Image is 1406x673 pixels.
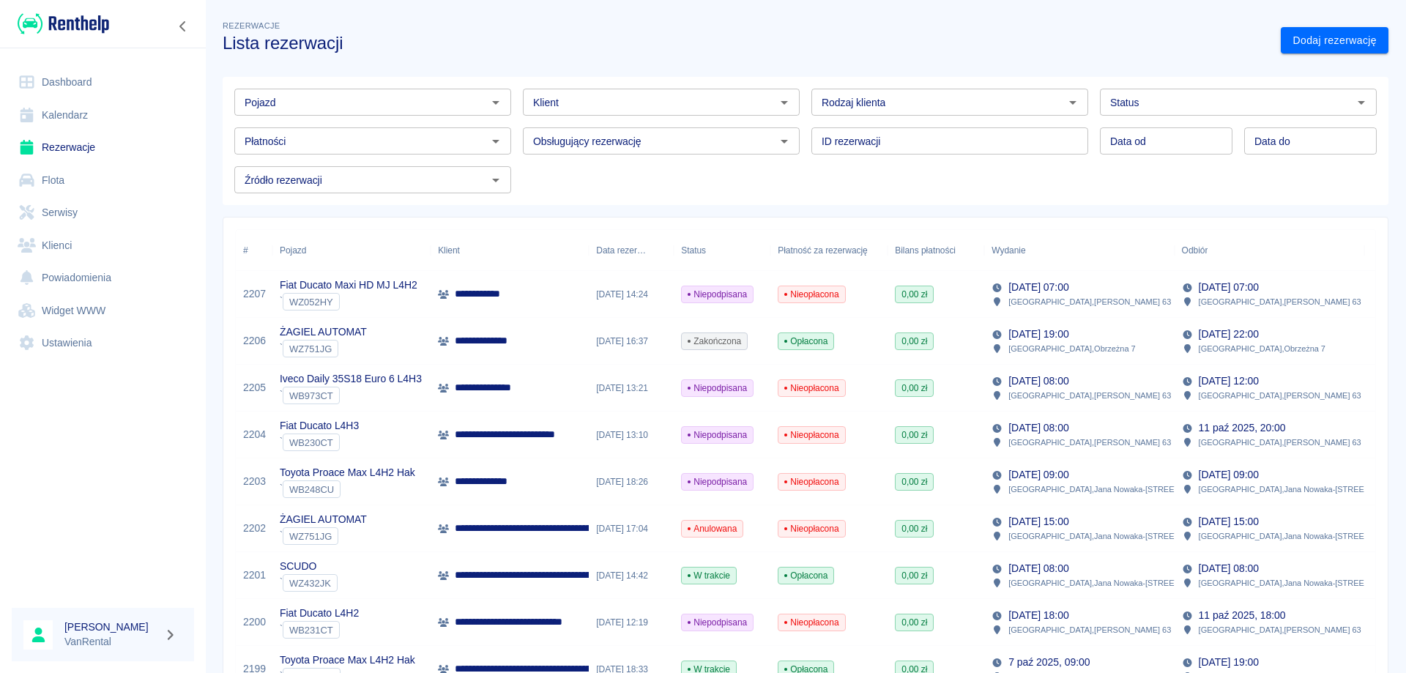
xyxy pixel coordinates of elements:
p: [GEOGRAPHIC_DATA] , Obrzeżna 7 [1008,342,1135,355]
span: Nieopłacona [778,616,844,629]
p: [GEOGRAPHIC_DATA] , [PERSON_NAME] 63 [1199,436,1361,449]
p: [GEOGRAPHIC_DATA] , Obrzeżna 7 [1199,342,1325,355]
p: [GEOGRAPHIC_DATA] , [PERSON_NAME] 63 [1008,389,1171,402]
span: W trakcie [682,569,736,582]
p: [DATE] 08:00 [1008,420,1068,436]
a: Ustawienia [12,327,194,360]
div: ` [280,574,338,592]
span: 0,00 zł [896,428,933,442]
div: Płatność za rezerwację [778,230,868,271]
p: [DATE] 18:00 [1008,608,1068,623]
p: 11 paź 2025, 20:00 [1199,420,1286,436]
input: DD.MM.YYYY [1100,127,1232,155]
p: [GEOGRAPHIC_DATA] , Jana Nowaka-[STREET_ADDRESS] [1008,529,1224,543]
a: 2204 [243,427,266,442]
div: Bilans płatności [888,230,984,271]
p: [GEOGRAPHIC_DATA] , Jana Nowaka-[STREET_ADDRESS] [1008,483,1224,496]
div: [DATE] 13:21 [589,365,674,412]
p: [DATE] 08:00 [1008,373,1068,389]
p: ŻAGIEL AUTOMAT [280,324,367,340]
div: ` [280,434,359,451]
div: [DATE] 17:04 [589,505,674,552]
div: Płatność za rezerwację [770,230,888,271]
div: [DATE] 14:24 [589,271,674,318]
h6: [PERSON_NAME] [64,620,158,634]
div: [DATE] 14:42 [589,552,674,599]
p: [DATE] 07:00 [1008,280,1068,295]
div: [DATE] 18:26 [589,458,674,505]
div: # [236,230,272,271]
p: 7 paź 2025, 09:00 [1008,655,1090,670]
span: WB248CU [283,484,340,495]
a: 2203 [243,474,266,489]
p: SCUDO [280,559,338,574]
button: Otwórz [1351,92,1372,113]
div: Data rezerwacji [596,230,646,271]
p: [DATE] 08:00 [1199,561,1259,576]
span: Opłacona [778,335,833,348]
p: [GEOGRAPHIC_DATA] , [PERSON_NAME] 63 [1008,623,1171,636]
span: WB973CT [283,390,339,401]
span: WB230CT [283,437,339,448]
div: Odbiór [1182,230,1208,271]
p: [DATE] 22:00 [1199,327,1259,342]
div: Status [674,230,770,271]
div: Klient [438,230,460,271]
button: Sort [1026,240,1046,261]
a: Dodaj rezerwację [1281,27,1388,54]
span: 0,00 zł [896,475,933,488]
button: Otwórz [486,131,506,152]
a: 2200 [243,614,266,630]
span: Nieopłacona [778,428,844,442]
a: Renthelp logo [12,12,109,36]
span: WZ052HY [283,297,339,308]
div: Status [681,230,706,271]
span: 0,00 zł [896,569,933,582]
div: [DATE] 13:10 [589,412,674,458]
p: Toyota Proace Max L4H2 Hak [280,465,415,480]
span: 0,00 zł [896,335,933,348]
img: Renthelp logo [18,12,109,36]
a: 2201 [243,568,266,583]
span: 0,00 zł [896,288,933,301]
div: Klient [431,230,589,271]
p: [DATE] 08:00 [1008,561,1068,576]
p: [DATE] 07:00 [1199,280,1259,295]
span: Niepodpisana [682,616,753,629]
div: Odbiór [1175,230,1364,271]
p: Toyota Proace Max L4H2 Hak [280,652,415,668]
a: Widget WWW [12,294,194,327]
a: Rezerwacje [12,131,194,164]
div: Bilans płatności [895,230,956,271]
p: [GEOGRAPHIC_DATA] , [PERSON_NAME] 63 [1199,623,1361,636]
span: Nieopłacona [778,475,844,488]
span: Anulowana [682,522,743,535]
span: Niepodpisana [682,288,753,301]
h3: Lista rezerwacji [223,33,1269,53]
a: 2206 [243,333,266,349]
p: Fiat Ducato L4H3 [280,418,359,434]
a: 2202 [243,521,266,536]
span: Opłacona [778,569,833,582]
button: Zwiń nawigację [172,17,194,36]
span: Rezerwacje [223,21,280,30]
div: Wydanie [992,230,1025,271]
span: Niepodpisana [682,475,753,488]
div: ` [280,527,367,545]
a: Serwisy [12,196,194,229]
p: [DATE] 15:00 [1199,514,1259,529]
span: Zakończona [682,335,747,348]
span: 0,00 zł [896,382,933,395]
div: [DATE] 16:37 [589,318,674,365]
p: [DATE] 19:00 [1008,327,1068,342]
p: ŻAGIEL AUTOMAT [280,512,367,527]
div: Wydanie [984,230,1174,271]
button: Sort [646,240,666,261]
p: [DATE] 09:00 [1008,467,1068,483]
span: 0,00 zł [896,616,933,629]
span: WB231CT [283,625,339,636]
button: Otwórz [774,92,795,113]
div: ` [280,293,417,311]
div: [DATE] 12:19 [589,599,674,646]
div: Data rezerwacji [589,230,674,271]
